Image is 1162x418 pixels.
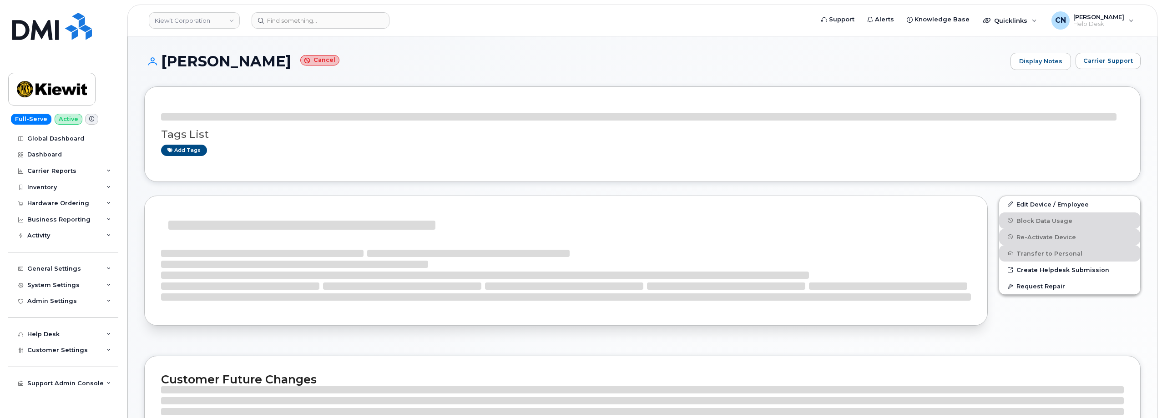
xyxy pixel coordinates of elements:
h3: Tags List [161,129,1124,140]
button: Block Data Usage [999,212,1140,229]
a: Edit Device / Employee [999,196,1140,212]
a: Create Helpdesk Submission [999,262,1140,278]
button: Re-Activate Device [999,229,1140,245]
h2: Customer Future Changes [161,373,1124,386]
small: Cancel [300,55,339,65]
a: Add tags [161,145,207,156]
h1: [PERSON_NAME] [144,53,1006,69]
button: Carrier Support [1076,53,1141,69]
button: Request Repair [999,278,1140,294]
button: Transfer to Personal [999,245,1140,262]
span: Re-Activate Device [1016,233,1076,240]
span: Carrier Support [1083,56,1133,65]
a: Display Notes [1010,53,1071,70]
